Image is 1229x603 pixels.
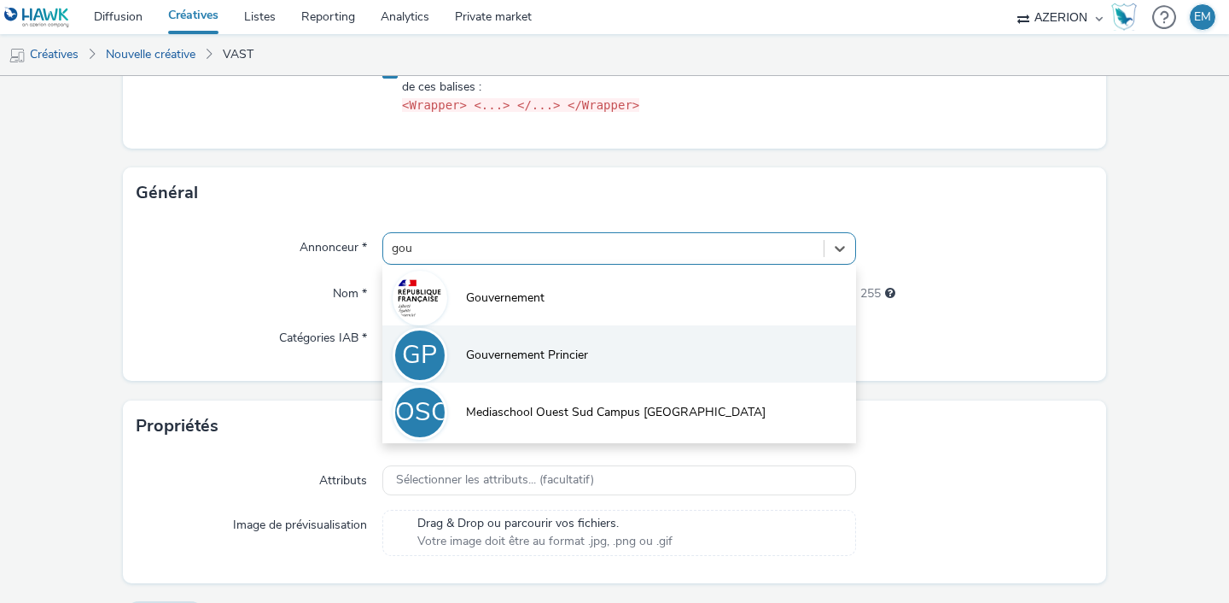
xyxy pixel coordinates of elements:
span: Je garantis qu'il s'agit d'un vast 2.0, 3.0 ou 4.0 non vide, et qu'il ne contient aucune de ces b... [402,61,847,114]
a: Nouvelle créative [97,34,204,75]
img: Gouvernement [395,273,445,323]
a: VAST [214,34,262,75]
span: 255 [860,285,881,302]
label: Catégories IAB * [272,323,374,347]
div: MOSCA [374,389,466,436]
div: 255 caractères maximum [885,285,895,302]
label: Image de prévisualisation [226,510,374,534]
h3: Propriétés [136,413,218,439]
img: undefined Logo [4,7,70,28]
code: <Wrapper> <...> </...> </Wrapper> [402,98,639,112]
div: GP [402,331,437,379]
img: mobile [9,47,26,64]
label: Nom * [326,278,374,302]
span: Votre image doit être au format .jpg, .png ou .gif [417,533,673,550]
span: Gouvernement Princier [466,347,588,364]
h3: Général [136,180,198,206]
img: Hawk Academy [1111,3,1137,31]
span: Gouvernement [466,290,545,307]
span: Drag & Drop ou parcourir vos fichiers. [417,515,673,532]
div: EM [1194,4,1211,30]
a: Hawk Academy [1111,3,1144,31]
label: Annonceur * [293,232,374,256]
span: Mediaschool Ouest Sud Campus [GEOGRAPHIC_DATA] [466,404,766,421]
span: Sélectionner les attributs... (facultatif) [396,473,594,488]
label: Attributs [312,465,374,489]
